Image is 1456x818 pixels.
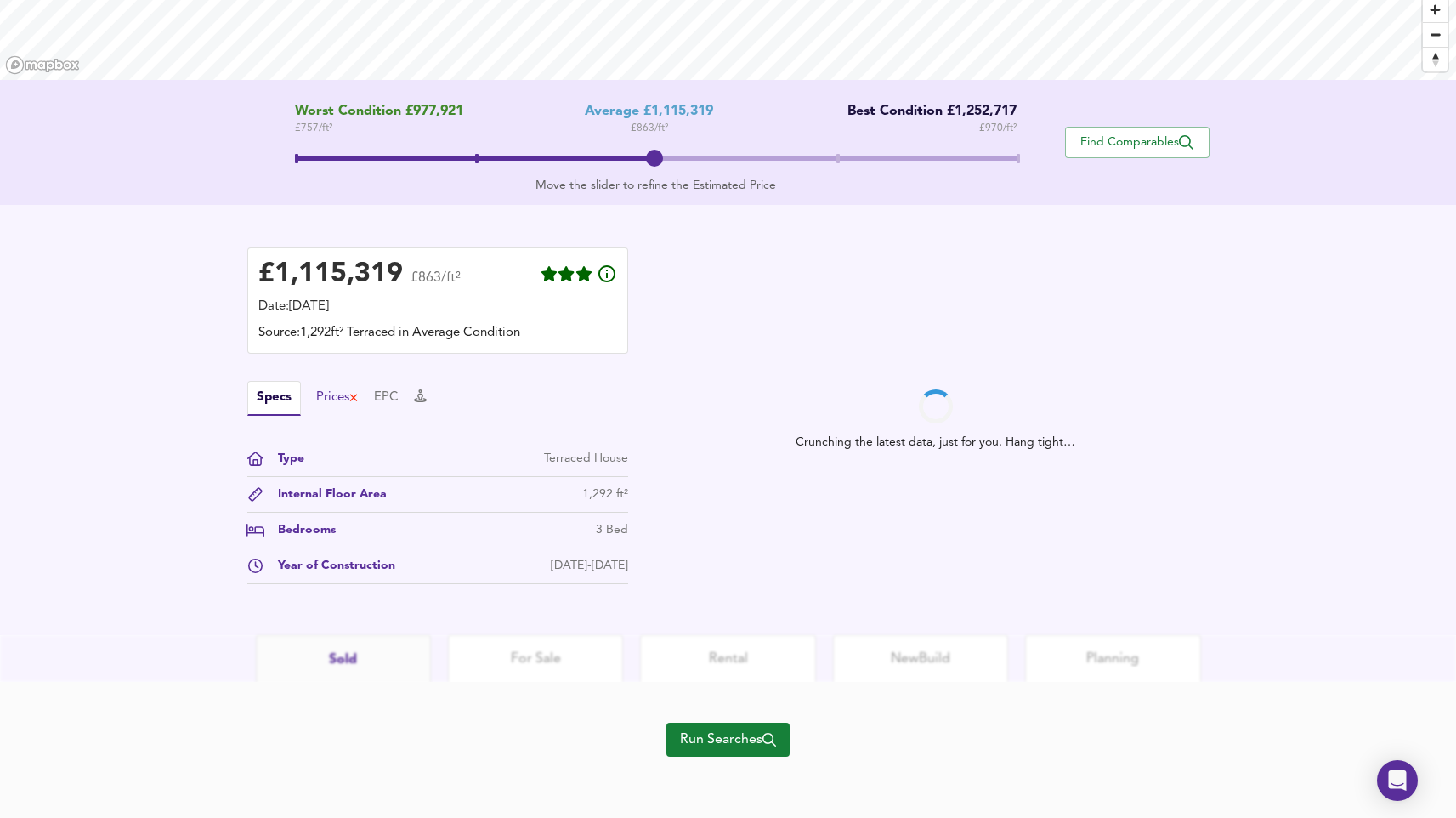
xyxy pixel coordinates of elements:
button: Zoom out [1423,22,1448,47]
button: Reset bearing to north [1423,47,1448,71]
span: Worst Condition £977,921 [295,104,463,120]
div: Internal Floor Area [264,486,387,503]
span: £ 757 / ft² [295,120,463,137]
button: Prices [316,389,360,407]
div: 1,292 ft² [582,486,628,503]
div: Date: [DATE] [258,298,617,316]
button: Specs [247,381,301,416]
span: £863/ft² [411,271,461,296]
div: Open Intercom Messenger [1377,760,1418,801]
div: 3 Bed [596,521,628,539]
div: Type [264,450,304,468]
div: Terraced House [544,450,628,468]
span: Run Searches [680,728,776,752]
button: Find Comparables [1065,127,1210,158]
span: Reset bearing to north [1423,48,1448,71]
span: £ 863 / ft² [631,120,668,137]
div: £ 1,115,319 [258,262,403,287]
div: Average £1,115,319 [585,104,713,120]
button: Run Searches [666,723,790,757]
button: EPC [374,389,399,407]
div: Source: 1,292ft² Terraced in Average Condition [258,324,617,343]
div: Year of Construction [264,557,395,575]
span: Find Comparables [1074,134,1200,151]
div: Move the slider to refine the Estimated Price [295,177,1017,194]
div: [DATE]-[DATE] [551,557,628,575]
span: £ 970 / ft² [979,120,1017,137]
div: Best Condition £1,252,717 [835,104,1017,120]
div: Bedrooms [264,521,336,539]
span: Zoom out [1423,23,1448,47]
a: Mapbox homepage [5,55,80,75]
span: Crunching the latest data, just for you. Hang tight… [796,423,1075,451]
